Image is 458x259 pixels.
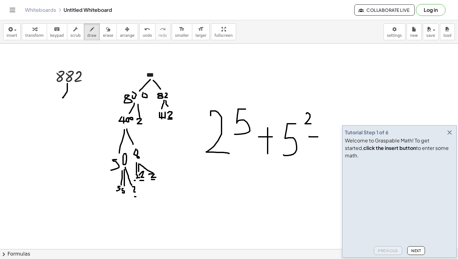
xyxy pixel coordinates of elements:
button: arrange [117,23,138,40]
span: draw [87,33,97,38]
span: insert [7,33,17,38]
span: save [426,33,435,38]
span: Collaborate Live [360,7,409,13]
span: scrub [70,33,81,38]
span: undo [143,33,152,38]
i: undo [144,26,150,33]
button: format_sizelarger [192,23,210,40]
button: settings [384,23,405,40]
button: Collaborate Live [354,4,415,16]
span: transform [25,33,44,38]
span: larger [195,33,206,38]
div: Tutorial Step 1 of 6 [345,129,389,136]
button: draw [84,23,100,40]
span: new [410,33,418,38]
button: erase [99,23,117,40]
button: insert [3,23,21,40]
span: Next [411,248,421,253]
span: smaller [175,33,189,38]
span: redo [159,33,167,38]
button: keyboardkeypad [47,23,67,40]
i: redo [160,26,166,33]
div: Welcome to Graspable Math! To get started, to enter some math. [345,137,454,159]
button: redoredo [155,23,170,40]
button: Toggle navigation [7,5,17,15]
button: load [440,23,455,40]
span: fullscreen [214,33,232,38]
button: save [423,23,439,40]
button: scrub [67,23,84,40]
button: new [407,23,422,40]
button: format_sizesmaller [172,23,192,40]
button: fullscreen [211,23,236,40]
button: Log in [416,4,446,16]
i: format_size [179,26,185,33]
span: load [443,33,451,38]
span: settings [387,33,402,38]
a: Whiteboards [25,7,56,13]
button: undoundo [139,23,155,40]
i: keyboard [54,26,60,33]
span: arrange [120,33,135,38]
button: transform [22,23,47,40]
button: Next [407,246,425,255]
span: keypad [50,33,64,38]
span: erase [103,33,113,38]
i: format_size [198,26,204,33]
b: click the insert button [363,145,416,151]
